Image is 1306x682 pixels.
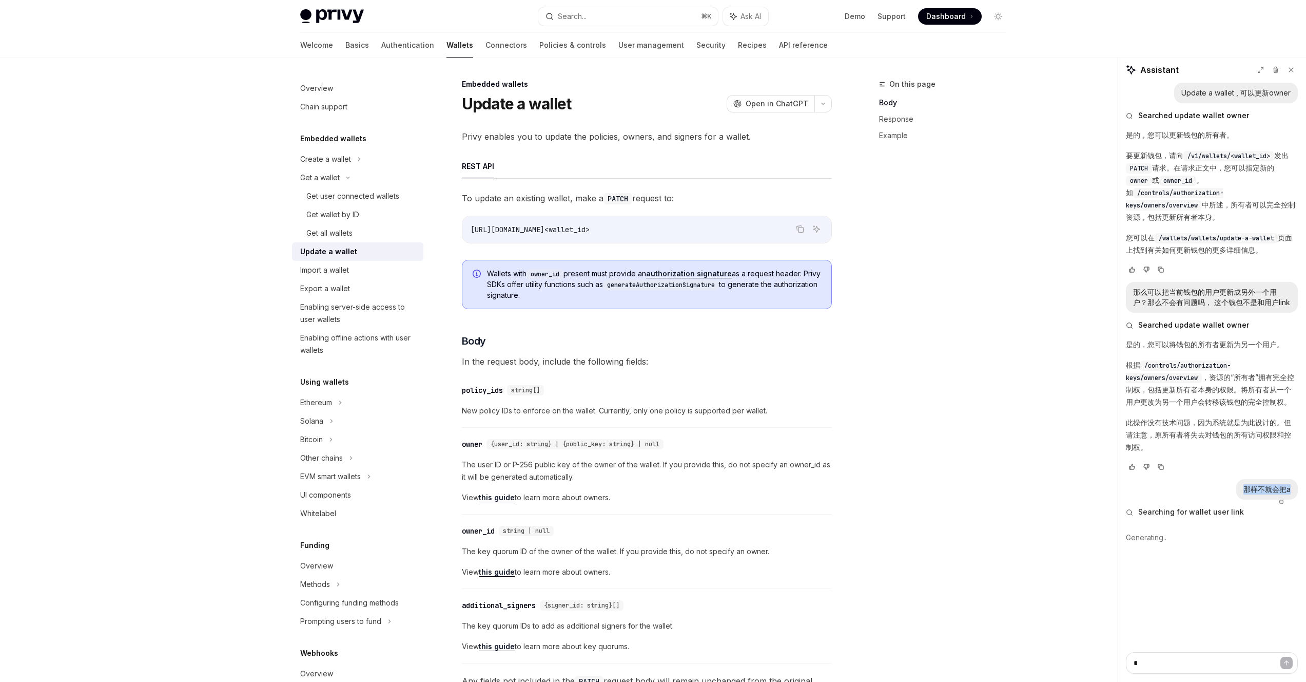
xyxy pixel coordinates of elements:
[544,601,619,610] span: {signer_id: string}[]
[300,153,351,165] div: Create a wallet
[603,193,632,204] code: PATCH
[292,98,423,116] a: Chain support
[1130,164,1148,173] span: PATCH
[381,33,434,58] a: Authentication
[1138,320,1249,330] span: Searched update wallet owner
[462,566,832,578] span: View to learn more about owners.
[879,94,1015,111] a: Body
[462,640,832,653] span: View to learn more about key quorums.
[462,439,482,449] div: owner
[1126,359,1298,408] p: 根据 ，资源的“所有者”拥有完全控制权，包括更新所有者本身的权限。将所有者从一个用户更改为另一个用户会转移该钱包的完全控制权。
[292,205,423,224] a: Get wallet by ID
[538,7,718,26] button: Search...⌘K
[558,10,587,23] div: Search...
[810,222,823,236] button: Ask AI
[292,187,423,205] a: Get user connected wallets
[723,7,768,26] button: Ask AI
[462,491,832,504] span: View to learn more about owners.
[300,452,343,464] div: Other chains
[292,504,423,523] a: Whitelabel
[300,101,347,113] div: Chain support
[462,191,832,205] span: To update an existing wallet, make a request to:
[300,489,351,501] div: UI components
[300,132,366,145] h5: Embedded wallets
[300,33,333,58] a: Welcome
[462,94,572,113] h1: Update a wallet
[618,33,684,58] a: User management
[300,470,361,483] div: EVM smart wallets
[300,282,350,295] div: Export a wallet
[462,129,832,144] span: Privy enables you to update the policies, owners, and signers for a wallet.
[300,301,417,326] div: Enabling server-side access to user wallets
[300,647,338,659] h5: Webhooks
[462,334,486,348] span: Body
[1126,232,1298,256] p: 您可以在 页面上找到有关如何更新钱包的更多详细信息。
[300,332,417,356] div: Enabling offline actions with user wallets
[889,78,935,90] span: On this page
[292,486,423,504] a: UI components
[300,615,381,628] div: Prompting users to fund
[462,354,832,369] span: In the request body, include the following fields:
[300,507,336,520] div: Whitelabel
[479,493,515,502] a: this guide
[471,225,590,234] span: [URL][DOMAIN_NAME]<wallet_id>
[462,545,832,558] span: The key quorum ID of the owner of the wallet. If you provide this, do not specify an owner.
[503,527,550,535] span: string | null
[701,12,712,21] span: ⌘ K
[300,597,399,609] div: Configuring funding methods
[1138,507,1244,517] span: Searching for wallet user link
[479,642,515,651] a: this guide
[479,567,515,577] a: this guide
[306,209,359,221] div: Get wallet by ID
[487,269,821,300] span: Wallets with present must provide an as a request header. Privy SDKs offer utility functions such...
[300,82,333,94] div: Overview
[527,269,563,279] code: owner_id
[300,578,330,591] div: Methods
[990,8,1006,25] button: Toggle dark mode
[918,8,982,25] a: Dashboard
[462,154,494,178] button: REST API
[306,227,353,239] div: Get all wallets
[462,620,832,632] span: The key quorum IDs to add as additional signers for the wallet.
[292,594,423,612] a: Configuring funding methods
[1243,484,1291,495] div: 那样不就会把a
[292,279,423,298] a: Export a wallet
[1126,338,1298,351] p: 是的，您可以将钱包的所有者更新为另一个用户。
[1181,88,1291,98] div: Update a wallet , 可以更新owner
[779,33,828,58] a: API reference
[1126,320,1298,330] button: Searched update wallet owner
[1159,234,1274,242] span: /wallets/wallets/update-a-wallet
[793,222,807,236] button: Copy the contents from the code block
[300,9,364,24] img: light logo
[462,459,832,483] span: The user ID or P-256 public key of the owner of the wallet. If you provide this, do not specify a...
[1126,129,1298,141] p: 是的，您可以更新钱包的所有者。
[300,560,333,572] div: Overview
[292,298,423,329] a: Enabling server-side access to user wallets
[878,11,906,22] a: Support
[1126,189,1223,210] span: /controls/authorization-keys/owners/overview
[462,79,832,89] div: Embedded wallets
[746,99,808,109] span: Open in ChatGPT
[740,11,761,22] span: Ask AI
[603,280,719,290] code: generateAuthorizationSignature
[879,127,1015,144] a: Example
[1140,64,1179,76] span: Assistant
[845,11,865,22] a: Demo
[300,415,323,427] div: Solana
[1130,177,1148,185] span: owner
[300,172,340,184] div: Get a wallet
[473,270,483,280] svg: Info
[292,224,423,242] a: Get all wallets
[485,33,527,58] a: Connectors
[446,33,473,58] a: Wallets
[738,33,767,58] a: Recipes
[727,95,814,112] button: Open in ChatGPT
[345,33,369,58] a: Basics
[462,526,495,536] div: owner_id
[511,386,540,394] span: string[]
[300,539,329,552] h5: Funding
[292,261,423,279] a: Import a wallet
[292,557,423,575] a: Overview
[462,405,832,417] span: New policy IDs to enforce on the wallet. Currently, only one policy is supported per wallet.
[879,111,1015,127] a: Response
